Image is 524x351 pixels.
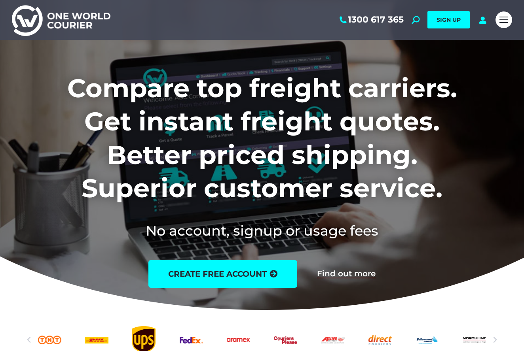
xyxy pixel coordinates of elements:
a: SIGN UP [427,11,470,28]
a: 1300 617 365 [338,15,404,25]
h2: No account, signup or usage fees [15,221,509,240]
h1: Compare top freight carriers. Get instant freight quotes. Better priced shipping. Superior custom... [15,72,509,205]
img: One World Courier [12,4,110,36]
span: SIGN UP [437,16,461,23]
a: Mobile menu icon [496,11,512,28]
a: create free account [148,260,297,288]
a: Find out more [317,270,376,278]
